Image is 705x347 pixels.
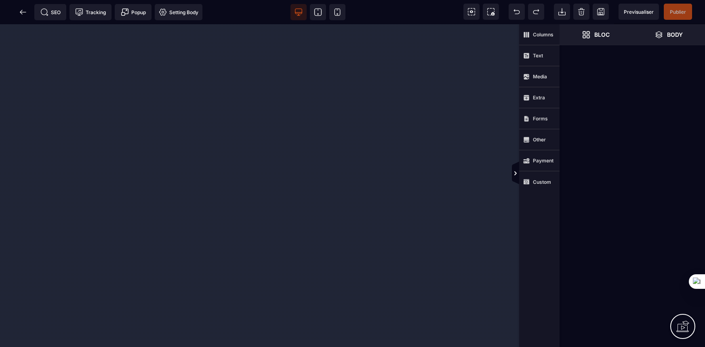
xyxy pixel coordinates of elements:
[533,74,547,80] strong: Media
[121,8,146,16] span: Popup
[533,116,548,122] strong: Forms
[594,32,610,38] strong: Bloc
[75,8,106,16] span: Tracking
[533,53,543,59] strong: Text
[624,9,654,15] span: Previsualiser
[483,4,499,20] span: Screenshot
[40,8,61,16] span: SEO
[533,137,546,143] strong: Other
[619,4,659,20] span: Preview
[667,32,683,38] strong: Body
[632,24,705,45] span: Open Layer Manager
[463,4,480,20] span: View components
[533,32,553,38] strong: Columns
[533,95,545,101] strong: Extra
[670,9,686,15] span: Publier
[533,179,551,185] strong: Custom
[560,24,632,45] span: Open Blocks
[159,8,198,16] span: Setting Body
[533,158,553,164] strong: Payment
